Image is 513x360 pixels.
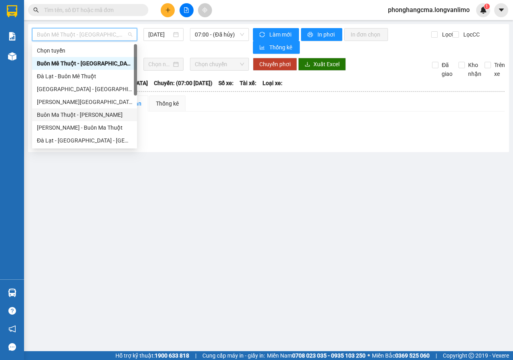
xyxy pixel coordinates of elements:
[344,28,388,41] button: In đơn chọn
[253,58,297,71] button: Chuyển phơi
[195,58,244,70] span: Chọn chuyến
[8,289,16,297] img: warehouse-icon
[32,44,137,57] div: Chọn tuyến
[37,85,132,94] div: [GEOGRAPHIC_DATA] - [GEOGRAPHIC_DATA] (Cao tốc)
[37,123,132,132] div: [PERSON_NAME] - Buôn Ma Thuột
[484,4,490,9] sup: 1
[156,99,179,108] div: Thống kê
[8,52,16,61] img: warehouse-icon
[180,3,194,17] button: file-add
[32,134,137,147] div: Đà Lạt - Sài Gòn - Bình Dương
[485,4,488,9] span: 1
[8,32,16,41] img: solution-icon
[8,307,16,315] span: question-circle
[491,61,508,78] span: Trên xe
[37,98,132,106] div: [PERSON_NAME][GEOGRAPHIC_DATA]
[44,6,139,14] input: Tìm tên, số ĐT hoặc mã đơn
[317,30,336,39] span: In phơi
[498,6,505,14] span: caret-down
[202,7,208,13] span: aim
[395,352,430,359] strong: 0369 525 060
[267,351,366,360] span: Miền Nam
[269,43,293,52] span: Thống kê
[298,58,346,71] button: downloadXuất Excel
[198,3,212,17] button: aim
[8,343,16,351] span: message
[382,5,476,15] span: phonghangcma.longvanlimo
[37,46,132,55] div: Chọn tuyến
[32,121,137,134] div: Hồ Chí Minh - Buôn Ma Thuột
[32,108,137,121] div: Buôn Ma Thuột - Hồ Chí Minh
[37,59,132,68] div: Buôn Mê Thuột - [GEOGRAPHIC_DATA]
[148,30,172,39] input: 13/09/2025
[301,28,342,41] button: printerIn phơi
[259,32,266,38] span: sync
[460,30,481,39] span: Lọc CC
[494,3,508,17] button: caret-down
[438,61,456,78] span: Đã giao
[259,45,266,51] span: bar-chart
[292,352,366,359] strong: 0708 023 035 - 0935 103 250
[32,83,137,96] div: Nha Trang - Sài Gòn (Cao tốc)
[439,30,460,39] span: Lọc CR
[269,30,293,39] span: Làm mới
[368,354,370,357] span: ⚪️
[372,351,430,360] span: Miền Bắc
[480,6,487,14] img: icon-new-feature
[184,7,189,13] span: file-add
[161,3,175,17] button: plus
[218,79,234,87] span: Số xe:
[37,136,132,145] div: Đà Lạt - [GEOGRAPHIC_DATA] - [GEOGRAPHIC_DATA]
[155,352,189,359] strong: 1900 633 818
[436,351,437,360] span: |
[32,57,137,70] div: Buôn Mê Thuột - Đà Lạt
[263,79,283,87] span: Loại xe:
[148,60,172,69] input: Chọn ngày
[37,110,132,119] div: Buôn Ma Thuột - [PERSON_NAME]
[32,96,137,108] div: Hồ Chí Minh - Đà Lạt
[37,72,132,81] div: Đà Lạt - Buôn Mê Thuột
[7,5,17,17] img: logo-vxr
[115,351,189,360] span: Hỗ trợ kỹ thuật:
[32,70,137,83] div: Đà Lạt - Buôn Mê Thuột
[469,353,474,358] span: copyright
[195,351,196,360] span: |
[253,41,300,54] button: bar-chartThống kê
[465,61,485,78] span: Kho nhận
[195,28,244,41] span: 07:00 - (Đã hủy)
[202,351,265,360] span: Cung cấp máy in - giấy in:
[8,325,16,333] span: notification
[33,7,39,13] span: search
[307,32,314,38] span: printer
[253,28,299,41] button: syncLàm mới
[240,79,256,87] span: Tài xế:
[165,7,171,13] span: plus
[154,79,212,87] span: Chuyến: (07:00 [DATE])
[37,28,132,41] span: Buôn Mê Thuột - Đà Lạt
